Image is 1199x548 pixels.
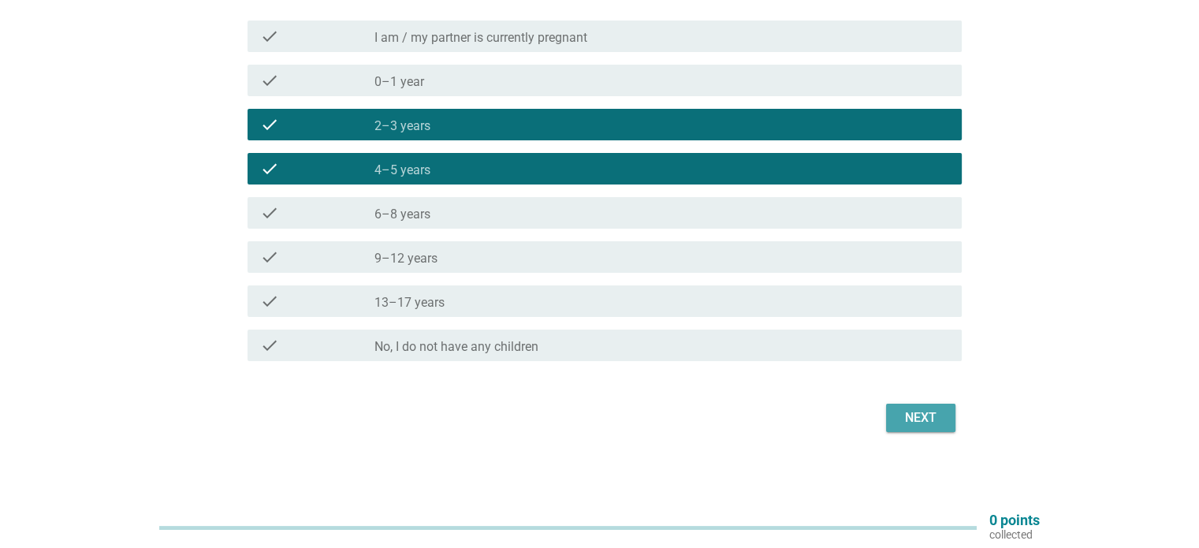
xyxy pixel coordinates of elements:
i: check [260,248,279,267]
label: 6–8 years [374,207,430,222]
p: collected [989,527,1040,542]
label: 2–3 years [374,118,430,134]
p: 0 points [989,513,1040,527]
label: No, I do not have any children [374,339,538,355]
button: Next [886,404,955,432]
div: Next [899,408,943,427]
label: 13–17 years [374,295,445,311]
i: check [260,203,279,222]
label: 4–5 years [374,162,430,178]
i: check [260,336,279,355]
i: check [260,292,279,311]
label: 0–1 year [374,74,424,90]
label: 9–12 years [374,251,438,267]
i: check [260,71,279,90]
i: check [260,115,279,134]
i: check [260,159,279,178]
i: check [260,27,279,46]
label: I am / my partner is currently pregnant [374,30,587,46]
